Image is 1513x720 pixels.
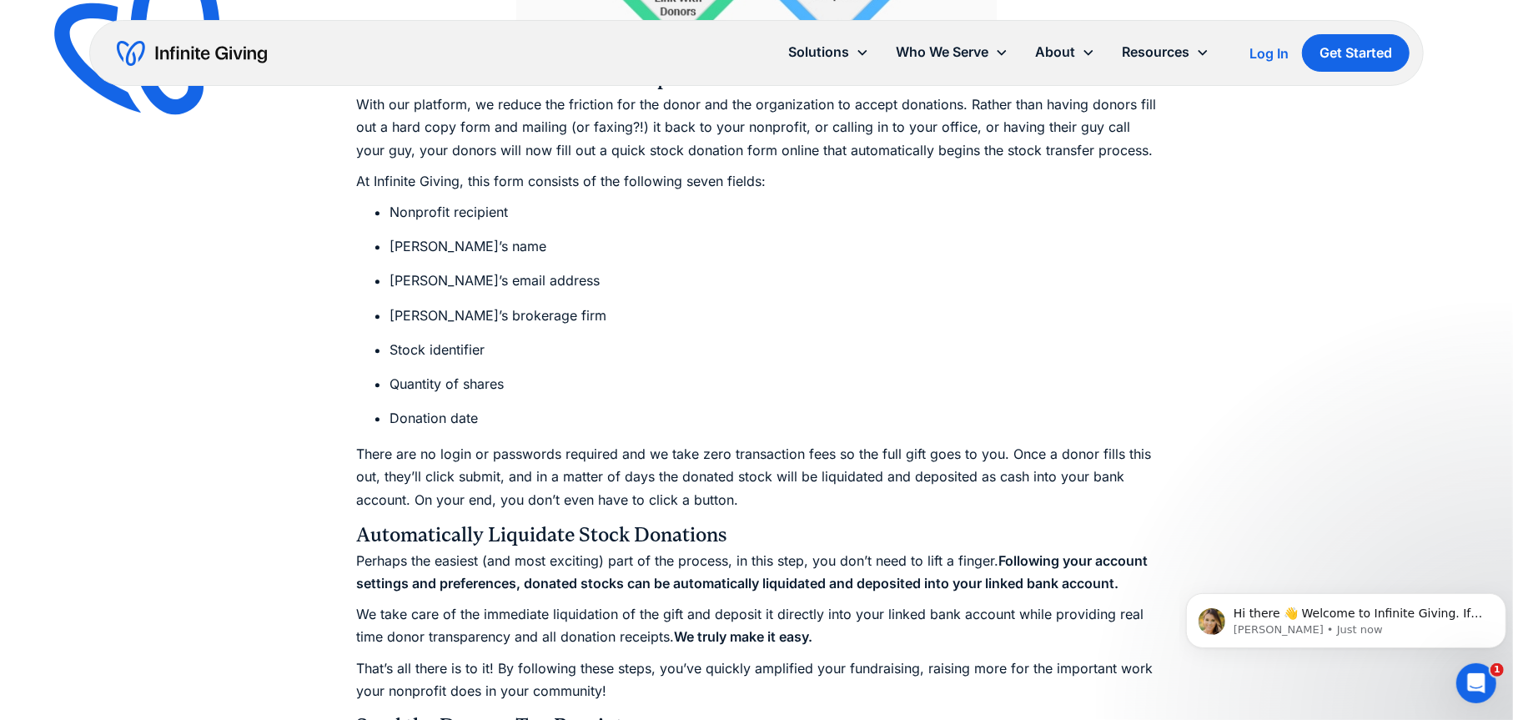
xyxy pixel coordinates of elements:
div: Solutions [788,41,849,63]
p: At Infinite Giving, this form consists of the following seven fields: [356,170,1157,193]
div: About [1022,34,1108,70]
iframe: Intercom notifications message [1179,558,1513,675]
li: [PERSON_NAME]’s email address [390,269,1157,292]
div: Who We Serve [896,41,988,63]
div: Resources [1122,41,1189,63]
p: Perhaps the easiest (and most exciting) part of the process, in this step, you don’t need to lift... [356,550,1157,595]
div: Who We Serve [882,34,1022,70]
li: [PERSON_NAME]’s brokerage firm [390,305,1157,327]
li: Quantity of shares [390,373,1157,395]
a: home [117,40,267,67]
iframe: Intercom live chat [1456,663,1496,703]
p: There are no login or passwords required and we take zero transaction fees so the full gift goes ... [356,443,1157,511]
div: Log In [1249,47,1289,60]
a: Log In [1249,43,1289,63]
a: Get Started [1302,34,1410,72]
li: Donation date [390,407,1157,430]
div: About [1035,41,1075,63]
li: Stock identifier [390,339,1157,361]
p: We take care of the immediate liquidation of the gift and deposit it directly into your linked ba... [356,603,1157,648]
span: 1 [1490,663,1504,677]
li: [PERSON_NAME]’s name [390,235,1157,258]
p: With our platform, we reduce the friction for the donor and the organization to accept donations.... [356,93,1157,162]
h4: Automatically Liquidate Stock Donations [356,520,1157,550]
p: That’s all there is to it! By following these steps, you’ve quickly amplified your fundraising, r... [356,657,1157,702]
strong: We truly make it easy. [674,628,812,645]
div: Resources [1108,34,1223,70]
div: Solutions [775,34,882,70]
li: Nonprofit recipient [390,201,1157,224]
